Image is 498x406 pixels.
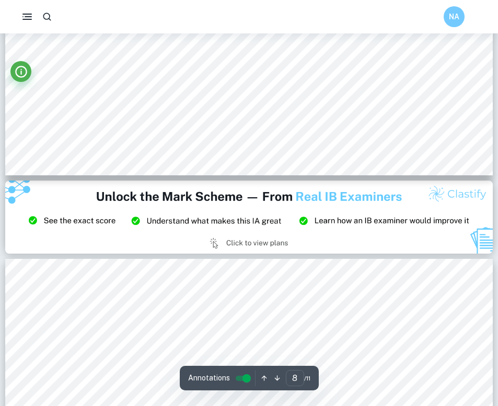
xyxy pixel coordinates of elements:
[5,181,493,254] img: Ad
[448,11,460,22] h6: NA
[188,373,230,384] span: Annotations
[304,374,310,383] span: / 11
[444,6,465,27] button: NA
[10,61,31,82] button: Info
